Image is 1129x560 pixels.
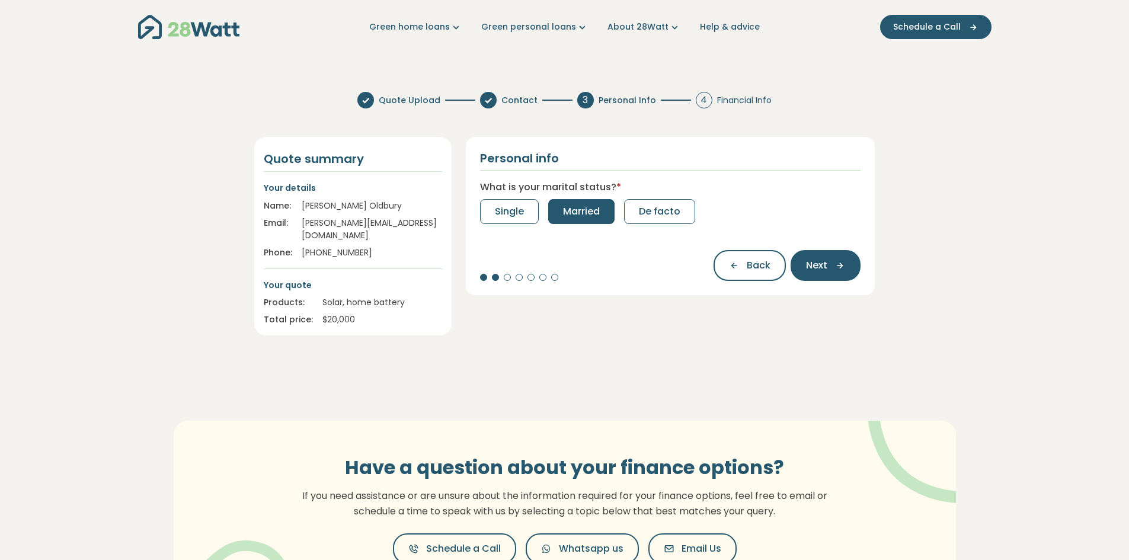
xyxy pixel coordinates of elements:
[577,92,594,108] div: 3
[480,180,621,194] label: What is your marital status?
[302,217,442,242] div: [PERSON_NAME][EMAIL_ADDRESS][DOMAIN_NAME]
[880,15,992,39] button: Schedule a Call
[302,200,442,212] div: [PERSON_NAME] Oldbury
[322,313,442,326] div: $ 20,000
[548,199,615,224] button: Married
[264,151,442,167] h4: Quote summary
[791,250,861,281] button: Next
[264,296,313,309] div: Products:
[264,247,292,259] div: Phone:
[426,542,501,556] span: Schedule a Call
[480,199,539,224] button: Single
[624,199,695,224] button: De facto
[495,204,524,219] span: Single
[264,217,292,242] div: Email:
[264,279,442,292] p: Your quote
[322,296,442,309] div: Solar, home battery
[295,456,834,479] h3: Have a question about your finance options?
[893,21,961,33] span: Schedule a Call
[379,94,440,107] span: Quote Upload
[717,94,772,107] span: Financial Info
[700,21,760,33] a: Help & advice
[501,94,538,107] span: Contact
[682,542,721,556] span: Email Us
[264,313,313,326] div: Total price:
[639,204,680,219] span: De facto
[302,247,442,259] div: [PHONE_NUMBER]
[480,151,559,165] h2: Personal info
[714,250,786,281] button: Back
[607,21,681,33] a: About 28Watt
[806,258,827,273] span: Next
[559,542,623,556] span: Whatsapp us
[138,12,992,42] nav: Main navigation
[599,94,656,107] span: Personal Info
[264,181,442,194] p: Your details
[264,200,292,212] div: Name:
[369,21,462,33] a: Green home loans
[696,92,712,108] div: 4
[295,488,834,519] p: If you need assistance or are unsure about the information required for your finance options, fee...
[481,21,589,33] a: Green personal loans
[138,15,239,39] img: 28Watt
[747,258,770,273] span: Back
[563,204,600,219] span: Married
[837,388,992,504] img: vector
